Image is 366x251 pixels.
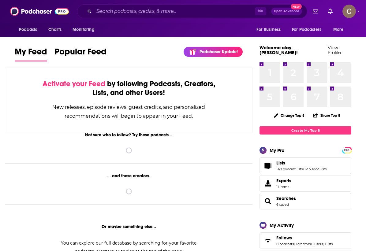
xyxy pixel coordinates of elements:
[256,25,281,34] span: For Business
[5,173,252,179] div: ... and these creators.
[323,242,323,246] span: ,
[10,6,69,17] img: Podchaser - Follow, Share and Rate Podcasts
[270,112,308,119] button: Change Top 8
[262,161,274,170] a: Lists
[260,232,351,249] span: Follows
[303,167,327,171] a: 0 episode lists
[5,132,252,138] div: Not sure who to follow? Try these podcasts...
[36,79,222,97] div: by following Podcasts, Creators, Lists, and other Users!
[294,242,311,246] a: 0 creators
[15,46,47,61] a: My Feed
[19,25,37,34] span: Podcasts
[342,5,356,18] button: Show profile menu
[36,103,222,120] div: New releases, episode reviews, guest credits, and personalized recommendations will begin to appe...
[328,45,341,55] a: View Profile
[252,24,288,35] button: open menu
[260,157,351,174] span: Lists
[262,179,274,188] span: Exports
[326,6,335,17] a: Show notifications dropdown
[271,8,302,15] button: Open AdvancedNew
[270,222,294,228] div: My Activity
[276,235,333,241] a: Follows
[260,45,298,55] a: Welcome clay.[PERSON_NAME]!
[255,7,266,15] span: ⌘ K
[15,24,45,35] button: open menu
[77,4,307,18] div: Search podcasts, credits, & more...
[294,242,294,246] span: ,
[68,24,102,35] button: open menu
[292,25,321,34] span: For Podcasters
[342,5,356,18] span: Logged in as clay.bolton
[262,236,274,245] a: Follows
[342,5,356,18] img: User Profile
[343,148,350,152] a: PRO
[73,25,94,34] span: Monitoring
[276,167,303,171] a: 140 podcast lists
[276,178,291,183] span: Exports
[43,79,105,88] span: Activate your Feed
[310,6,321,17] a: Show notifications dropdown
[44,24,65,35] a: Charts
[313,109,341,121] button: Share Top 8
[333,25,344,34] span: More
[343,148,350,153] span: PRO
[276,235,292,241] span: Follows
[276,196,296,201] a: Searches
[303,167,303,171] span: ,
[329,24,351,35] button: open menu
[276,202,289,207] a: 6 saved
[276,160,285,166] span: Lists
[276,242,294,246] a: 0 podcasts
[311,242,323,246] a: 0 users
[54,46,106,61] a: Popular Feed
[274,10,299,13] span: Open Advanced
[276,185,291,189] span: 11 items
[48,25,62,34] span: Charts
[262,197,274,205] a: Searches
[5,224,252,229] div: Or maybe something else...
[260,193,351,209] span: Searches
[260,126,351,135] a: Create My Top 8
[288,24,330,35] button: open menu
[260,175,351,192] a: Exports
[291,4,302,9] span: New
[94,6,255,16] input: Search podcasts, credits, & more...
[311,242,311,246] span: ,
[323,242,333,246] a: 0 lists
[200,49,238,54] p: Podchaser Update!
[270,147,285,153] div: My Pro
[276,160,327,166] a: Lists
